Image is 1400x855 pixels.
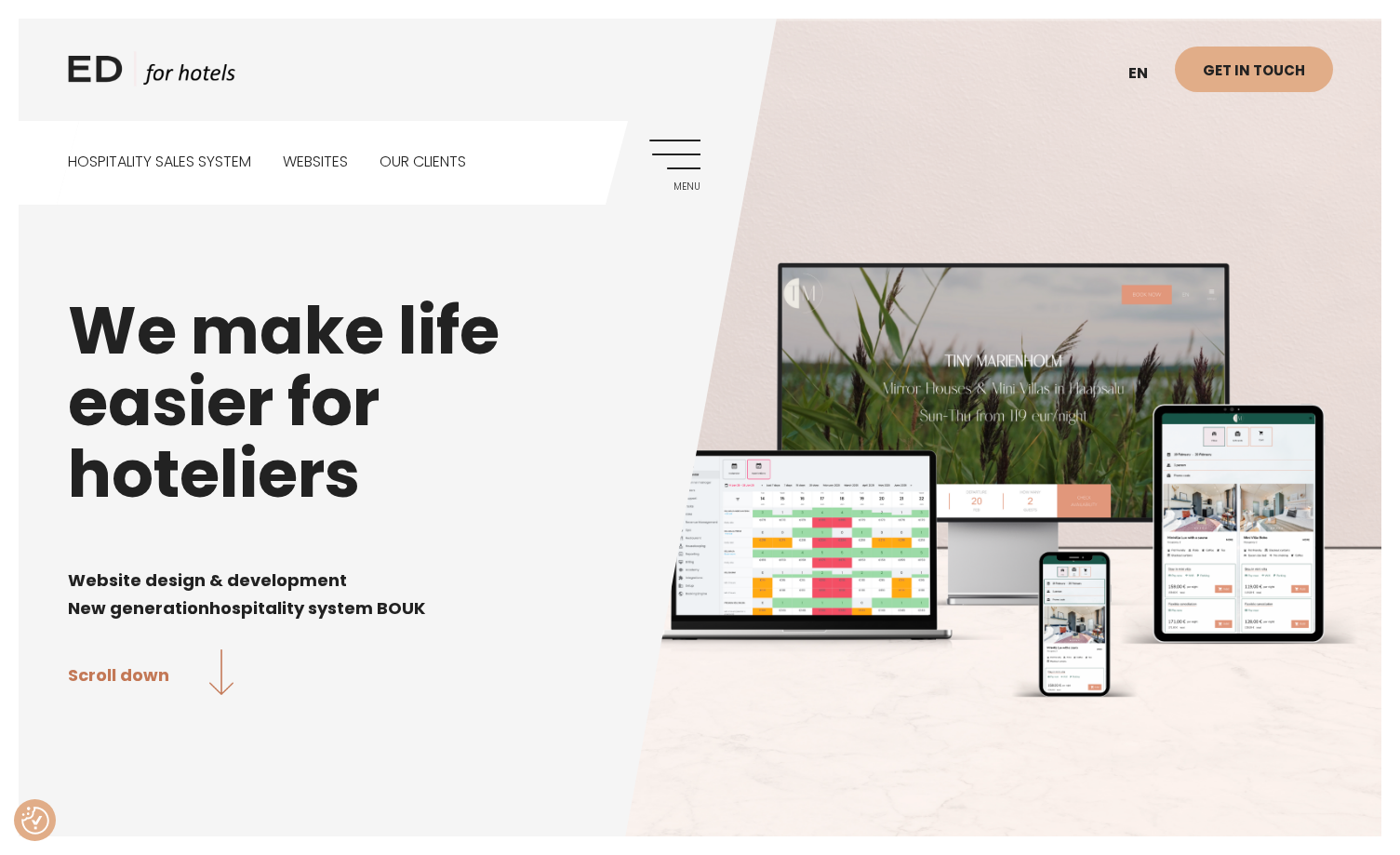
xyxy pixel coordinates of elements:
[7,27,290,170] iframe: profile
[68,568,347,620] span: Website design & development New generation
[68,538,1333,621] div: Page 1
[68,51,235,98] a: ED HOTELS
[21,807,49,835] img: Revisit consent button
[68,649,234,699] a: Scroll down
[68,295,1333,510] h1: We make life easier for hoteliers
[649,181,700,193] span: Menu
[649,140,700,191] a: Menu
[68,121,251,204] a: Hospitality sales system
[21,807,49,835] button: Consent Preferences
[1119,51,1175,97] a: en
[283,121,348,204] a: Websites
[209,596,425,620] span: hospitality system BOUK
[1175,47,1333,92] a: Get in touch
[380,121,466,204] a: Our clients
